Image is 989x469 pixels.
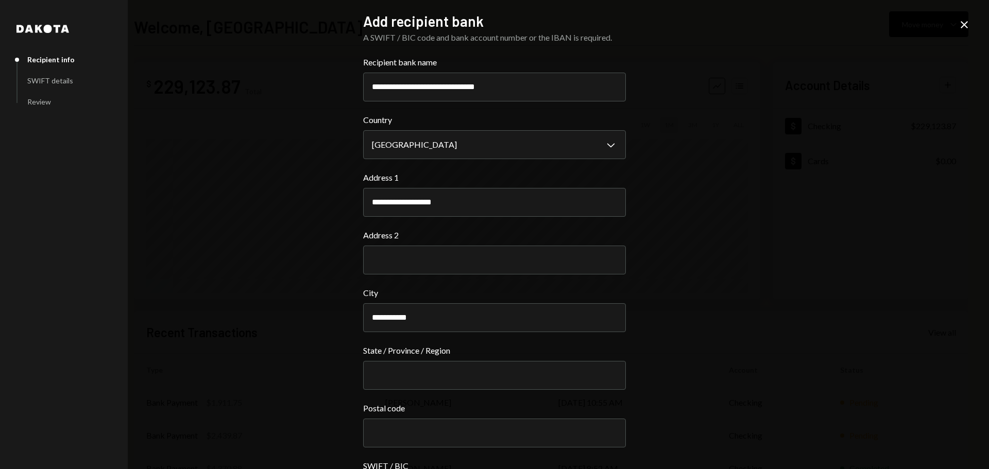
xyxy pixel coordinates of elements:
div: SWIFT details [27,76,73,85]
div: A SWIFT / BIC code and bank account number or the IBAN is required. [363,31,626,44]
label: State / Province / Region [363,344,626,357]
label: Country [363,114,626,126]
label: City [363,287,626,299]
h2: Add recipient bank [363,11,626,31]
label: Postal code [363,402,626,414]
label: Recipient bank name [363,56,626,68]
button: Country [363,130,626,159]
div: Recipient info [27,55,75,64]
label: Address 1 [363,171,626,184]
label: Address 2 [363,229,626,241]
div: Review [27,97,51,106]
